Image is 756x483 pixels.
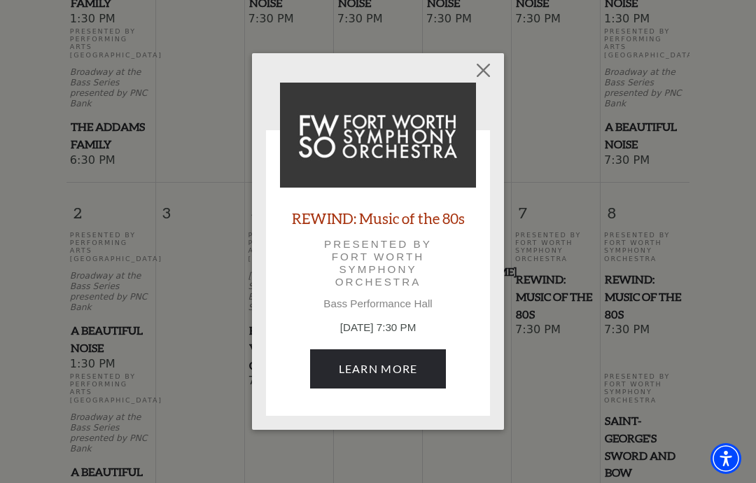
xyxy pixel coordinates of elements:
p: [DATE] 7:30 PM [280,320,476,336]
p: Bass Performance Hall [280,297,476,310]
p: Presented by Fort Worth Symphony Orchestra [300,238,456,289]
div: Accessibility Menu [710,443,741,474]
img: REWIND: Music of the 80s [280,83,476,188]
a: November 7, 7:30 PM Learn More [310,349,447,388]
button: Close [470,57,497,83]
a: REWIND: Music of the 80s [292,209,465,227]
